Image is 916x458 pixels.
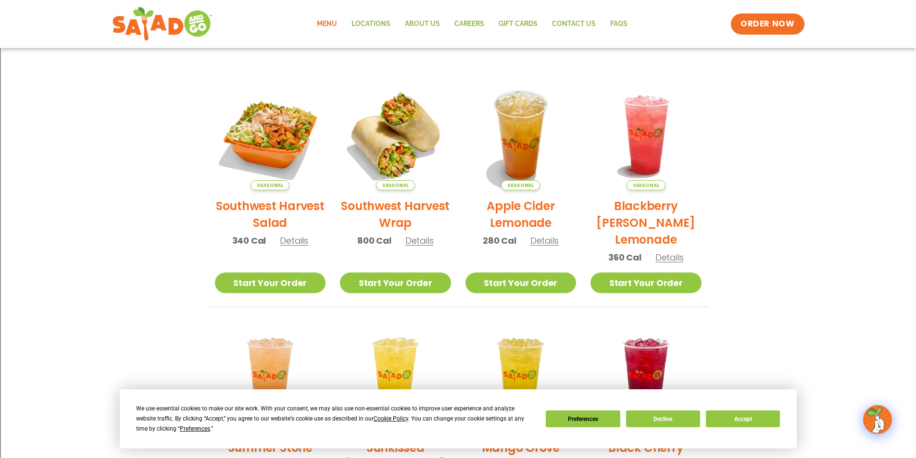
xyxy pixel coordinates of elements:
[447,13,491,35] a: Careers
[344,13,398,35] a: Locations
[180,425,210,432] span: Preferences
[4,56,912,64] div: Rename
[4,64,912,73] div: Move To ...
[626,410,700,427] button: Decline
[4,4,912,12] div: Sort A > Z
[310,13,344,35] a: Menu
[603,13,635,35] a: FAQs
[731,13,804,35] a: ORDER NOW
[136,404,534,434] div: We use essential cookies to make our site work. With your consent, we may also use non-essential ...
[4,21,912,30] div: Move To ...
[4,38,912,47] div: Options
[4,30,912,38] div: Delete
[310,13,635,35] nav: Menu
[491,13,545,35] a: GIFT CARDS
[4,47,912,56] div: Sign out
[398,13,447,35] a: About Us
[112,5,213,43] img: new-SAG-logo-768×292
[120,389,797,448] div: Cookie Consent Prompt
[706,410,780,427] button: Accept
[864,406,891,433] img: wpChatIcon
[546,410,620,427] button: Preferences
[545,13,603,35] a: Contact Us
[4,12,912,21] div: Sort New > Old
[740,18,794,30] span: ORDER NOW
[374,415,408,422] span: Cookie Policy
